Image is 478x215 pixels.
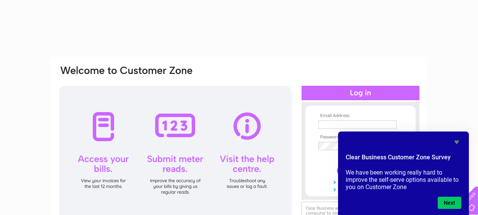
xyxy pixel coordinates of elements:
a: Not registered? [318,185,405,192]
input: Submit [337,165,384,176]
p: We have been working really hard to improve the self-serve options available to you on Customer Zone [346,169,461,191]
a: Forgotten password? [318,178,405,185]
button: Next question [438,197,461,209]
th: Password: [316,135,405,140]
td: Remember me? [316,156,405,164]
div: Clear Business Customer Zone Survey [346,138,461,209]
th: Email Address: [316,113,405,119]
button: Hide survey [452,138,461,147]
h2: Clear Business Customer Zone Survey [346,153,461,166]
